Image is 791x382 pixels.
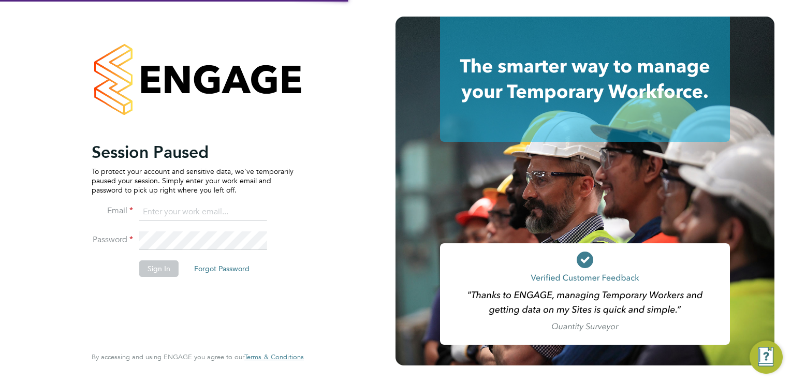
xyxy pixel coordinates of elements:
p: To protect your account and sensitive data, we've temporarily paused your session. Simply enter y... [92,167,294,195]
input: Enter your work email... [139,203,267,222]
a: Terms & Conditions [244,353,304,361]
button: Sign In [139,260,179,277]
button: Engage Resource Center [750,341,783,374]
label: Password [92,234,133,245]
label: Email [92,205,133,216]
span: By accessing and using ENGAGE you agree to our [92,352,304,361]
h2: Session Paused [92,142,294,163]
span: Terms & Conditions [244,352,304,361]
button: Forgot Password [186,260,258,277]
